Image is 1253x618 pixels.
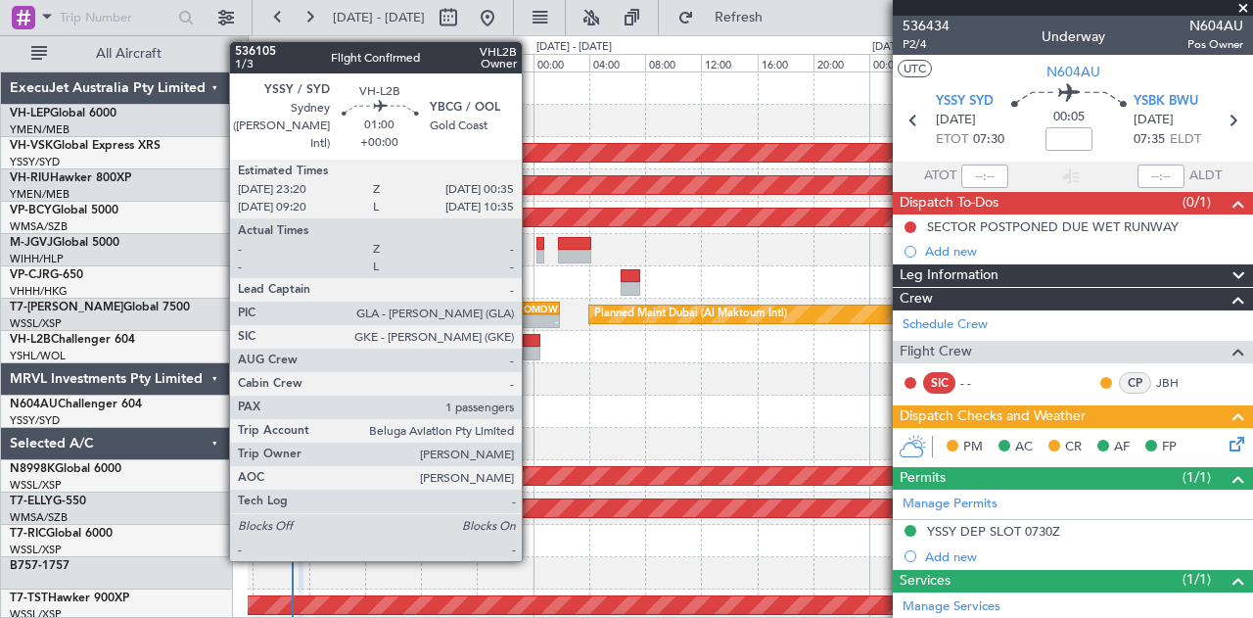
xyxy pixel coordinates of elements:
a: WSSL/XSP [10,316,62,331]
span: YSSY SYD [936,92,994,112]
span: VH-VSK [10,140,53,152]
div: 08:00 [309,54,365,71]
span: VP-BCY [10,205,52,216]
span: Pos Owner [1187,36,1243,53]
span: 07:30 [973,130,1004,150]
span: Services [900,570,951,593]
a: WSSL/XSP [10,543,62,557]
a: VHHH/HKG [10,284,68,299]
span: ALDT [1189,166,1222,186]
a: VH-VSKGlobal Express XRS [10,140,161,152]
div: 08:00 [645,54,701,71]
a: YSSY/SYD [10,155,60,169]
span: Refresh [698,11,780,24]
span: B757-1 [10,560,49,572]
span: (1/1) [1183,569,1211,590]
span: Dispatch Checks and Weather [900,405,1086,428]
span: CR [1065,438,1082,457]
div: Planned Maint Dubai (Al Maktoum Intl) [594,300,787,329]
a: T7-TSTHawker 900XP [10,593,129,604]
div: [DATE] - [DATE] [536,39,612,56]
span: Leg Information [900,264,998,287]
div: SECTOR POSTPONED DUE WET RUNWAY [927,218,1179,235]
a: WMSA/SZB [10,219,68,234]
a: Schedule Crew [903,315,988,335]
span: 00:05 [1053,108,1085,127]
a: N604AUChallenger 604 [10,399,142,410]
div: Add new [925,243,1243,260]
div: Underway [1042,26,1105,47]
div: [DATE] - [DATE] [252,39,327,56]
div: 16:00 [421,54,477,71]
span: ELDT [1170,130,1201,150]
a: B757-1757 [10,560,70,572]
a: VH-LEPGlobal 6000 [10,108,116,119]
span: AC [1015,438,1033,457]
a: VP-BCYGlobal 5000 [10,205,118,216]
a: JBH [1156,374,1200,392]
span: P2/4 [903,36,950,53]
span: [DATE] [936,111,976,130]
span: [DATE] [1134,111,1174,130]
span: Permits [900,467,946,490]
a: YSSY/SYD [10,413,60,428]
div: 20:00 [477,54,533,71]
div: YSSY DEP SLOT 0730Z [927,523,1060,540]
span: T7-TST [10,593,48,604]
span: N604AU [1046,62,1100,82]
div: OMDW [478,303,557,314]
input: --:-- [961,165,1008,188]
a: WMSA/SZB [10,510,68,525]
span: VH-RIU [10,172,50,184]
a: VP-CJRG-650 [10,269,83,281]
span: ATOT [924,166,956,186]
span: Flight Crew [900,341,972,363]
span: M-JGVJ [10,237,53,249]
a: T7-[PERSON_NAME]Global 7500 [10,302,190,313]
div: 16:00 [758,54,813,71]
span: N604AU [10,399,58,410]
a: M-JGVJGlobal 5000 [10,237,119,249]
span: All Aircraft [51,47,207,61]
a: VH-RIUHawker 800XP [10,172,131,184]
button: All Aircraft [22,38,212,70]
a: Manage Services [903,597,1000,617]
a: YSHL/WOL [10,349,66,363]
span: T7-ELLY [10,496,53,507]
span: VH-L2B [10,334,51,346]
span: PM [963,438,983,457]
span: 07:35 [1134,130,1165,150]
span: FP [1162,438,1177,457]
a: T7-RICGlobal 6000 [10,528,113,540]
div: CP [1119,372,1151,394]
a: T7-ELLYG-550 [10,496,86,507]
span: YSBK BWU [1134,92,1198,112]
div: 04:00 [253,54,308,71]
div: Add new [925,548,1243,565]
div: SIC [923,372,955,394]
div: KEWR [398,303,478,314]
span: VP-CJR [10,269,50,281]
div: 00:00 [869,54,925,71]
span: AF [1114,438,1130,457]
div: - [398,315,478,327]
div: [DATE] - [DATE] [872,39,948,56]
div: 12:00 [365,54,421,71]
a: WSSL/XSP [10,478,62,493]
span: (1/1) [1183,467,1211,488]
div: 04:00 [589,54,645,71]
span: Dispatch To-Dos [900,192,998,214]
div: 12:00 [701,54,757,71]
span: 536434 [903,16,950,36]
span: T7-[PERSON_NAME] [10,302,123,313]
a: N8998KGlobal 6000 [10,463,121,475]
span: N604AU [1187,16,1243,36]
div: 20:00 [813,54,869,71]
span: (0/1) [1183,192,1211,213]
span: Crew [900,288,933,310]
span: N8998K [10,463,55,475]
div: - - [960,374,1004,392]
button: Refresh [669,2,786,33]
a: YMEN/MEB [10,187,70,202]
span: ETOT [936,130,968,150]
